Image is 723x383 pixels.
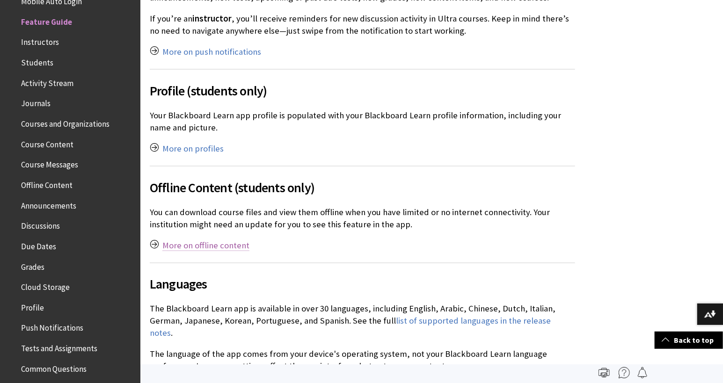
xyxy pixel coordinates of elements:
[150,109,575,134] p: Your Blackboard Learn app profile is populated with your Blackboard Learn profile information, in...
[162,143,224,154] a: More on profiles
[150,178,575,197] span: Offline Content (students only)
[21,14,72,27] span: Feature Guide
[21,279,70,292] span: Cloud Storage
[655,332,723,349] a: Back to top
[150,316,551,339] a: list of supported languages in the release notes
[21,96,51,108] span: Journals
[162,46,261,58] a: More on push notifications
[150,206,575,231] p: You can download course files and view them offline when you have limited or no internet connecti...
[21,340,97,353] span: Tests and Assignments
[162,240,249,251] a: More on offline content
[150,303,575,340] p: The Blackboard Learn app is available in over 30 languages, including English, Arabic, Chinese, D...
[150,275,575,294] span: Languages
[21,55,53,67] span: Students
[21,361,87,374] span: Common Questions
[21,137,73,149] span: Course Content
[21,157,78,170] span: Course Messages
[21,75,73,88] span: Activity Stream
[21,300,44,312] span: Profile
[150,81,575,101] span: Profile (students only)
[150,348,575,373] p: The language of the app comes from your device's operating system, not your Blackboard Learn lang...
[21,218,60,231] span: Discussions
[21,177,73,190] span: Offline Content
[150,13,575,37] p: If you’re an , you’ll receive reminders for new discussion activity in Ultra courses. Keep in min...
[21,238,56,251] span: Due Dates
[21,116,110,129] span: Courses and Organizations
[637,367,648,378] img: Follow this page
[192,13,232,24] span: instructor
[21,35,59,47] span: Instructors
[21,320,83,333] span: Push Notifications
[21,259,44,272] span: Grades
[599,367,610,378] img: Print
[619,367,630,378] img: More help
[21,198,76,210] span: Announcements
